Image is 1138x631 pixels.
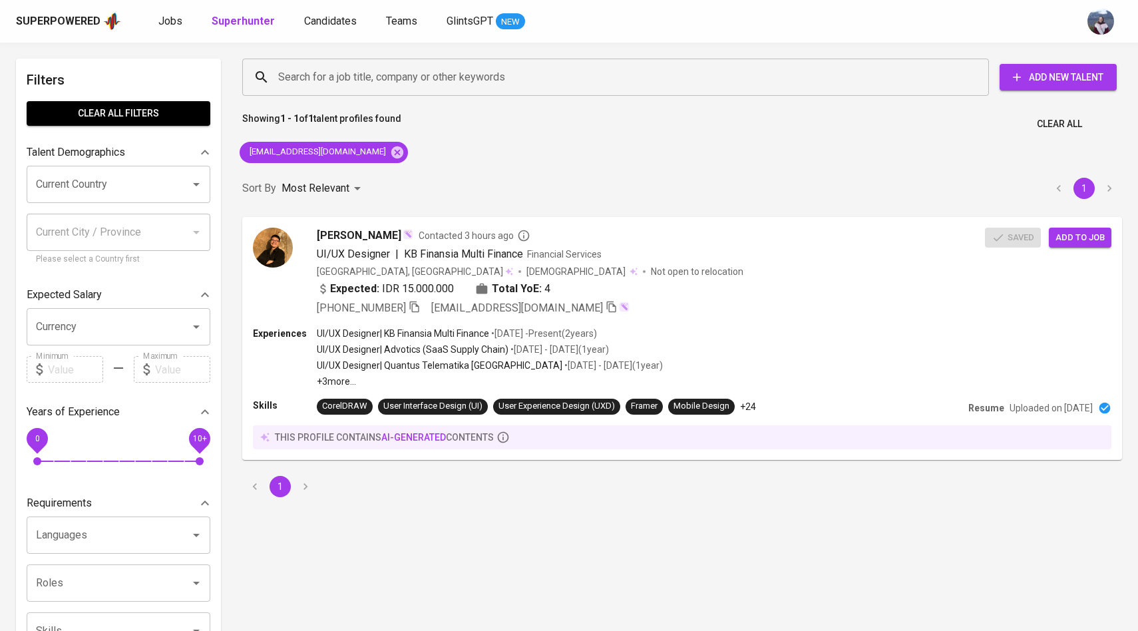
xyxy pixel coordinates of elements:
[282,176,365,201] div: Most Relevant
[27,490,210,517] div: Requirements
[1010,69,1106,86] span: Add New Talent
[1000,64,1117,91] button: Add New Talent
[1046,178,1122,199] nav: pagination navigation
[37,105,200,122] span: Clear All filters
[27,101,210,126] button: Clear All filters
[27,69,210,91] h6: Filters
[253,399,317,412] p: Skills
[562,359,663,372] p: • [DATE] - [DATE] ( 1 year )
[27,144,125,160] p: Talent Demographics
[275,431,494,444] p: this profile contains contents
[631,400,658,413] div: Framer
[317,248,390,260] span: UI/UX Designer
[968,401,1004,415] p: Resume
[386,13,420,30] a: Teams
[27,404,120,420] p: Years of Experience
[158,13,185,30] a: Jobs
[317,228,401,244] span: [PERSON_NAME]
[447,13,525,30] a: GlintsGPT NEW
[395,246,399,262] span: |
[35,434,39,443] span: 0
[16,11,121,31] a: Superpoweredapp logo
[330,281,379,297] b: Expected:
[403,229,413,240] img: magic_wand.svg
[322,400,367,413] div: CorelDRAW
[447,15,493,27] span: GlintsGPT
[496,15,525,29] span: NEW
[508,343,609,356] p: • [DATE] - [DATE] ( 1 year )
[1010,401,1093,415] p: Uploaded on [DATE]
[187,317,206,336] button: Open
[489,327,597,340] p: • [DATE] - Present ( 2 years )
[242,476,318,497] nav: pagination navigation
[317,343,508,356] p: UI/UX Designer | Advotics (SaaS Supply Chain)
[242,112,401,136] p: Showing of talent profiles found
[212,13,278,30] a: Superhunter
[317,281,454,297] div: IDR 15.000.000
[155,356,210,383] input: Value
[27,139,210,166] div: Talent Demographics
[242,217,1122,460] a: [PERSON_NAME]Contacted 3 hours agoUI/UX Designer|KB Finansia Multi FinanceFinancial Services[GEOG...
[304,13,359,30] a: Candidates
[317,359,562,372] p: UI/UX Designer | Quantus Telematika [GEOGRAPHIC_DATA]
[1049,228,1111,248] button: Add to job
[317,302,406,314] span: [PHONE_NUMBER]
[383,400,482,413] div: User Interface Design (UI)
[381,432,446,443] span: AI-generated
[619,302,630,312] img: magic_wand.svg
[492,281,542,297] b: Total YoE:
[187,175,206,194] button: Open
[317,265,513,278] div: [GEOGRAPHIC_DATA], [GEOGRAPHIC_DATA]
[740,400,756,413] p: +24
[419,229,530,242] span: Contacted 3 hours ago
[1037,116,1082,132] span: Clear All
[317,375,663,388] p: +3 more ...
[386,15,417,27] span: Teams
[48,356,103,383] input: Value
[36,253,201,266] p: Please select a Country first
[240,142,408,163] div: [EMAIL_ADDRESS][DOMAIN_NAME]
[1087,8,1114,35] img: christine.raharja@glints.com
[498,400,615,413] div: User Experience Design (UXD)
[517,229,530,242] svg: By Batam recruiter
[308,113,313,124] b: 1
[158,15,182,27] span: Jobs
[212,15,275,27] b: Superhunter
[187,574,206,592] button: Open
[526,265,628,278] span: [DEMOGRAPHIC_DATA]
[103,11,121,31] img: app logo
[27,287,102,303] p: Expected Salary
[651,265,743,278] p: Not open to relocation
[404,248,523,260] span: KB Finansia Multi Finance
[282,180,349,196] p: Most Relevant
[240,146,394,158] span: [EMAIL_ADDRESS][DOMAIN_NAME]
[187,526,206,544] button: Open
[1055,230,1105,246] span: Add to job
[27,495,92,511] p: Requirements
[253,327,317,340] p: Experiences
[270,476,291,497] button: page 1
[1073,178,1095,199] button: page 1
[253,228,293,268] img: e37d676d060ae704b31d3b42c751cc32.jpg
[431,302,603,314] span: [EMAIL_ADDRESS][DOMAIN_NAME]
[242,180,276,196] p: Sort By
[27,282,210,308] div: Expected Salary
[1032,112,1087,136] button: Clear All
[280,113,299,124] b: 1 - 1
[16,14,100,29] div: Superpowered
[192,434,206,443] span: 10+
[544,281,550,297] span: 4
[317,327,489,340] p: UI/UX Designer | KB Finansia Multi Finance
[304,15,357,27] span: Candidates
[527,249,602,260] span: Financial Services
[27,399,210,425] div: Years of Experience
[673,400,729,413] div: Mobile Design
